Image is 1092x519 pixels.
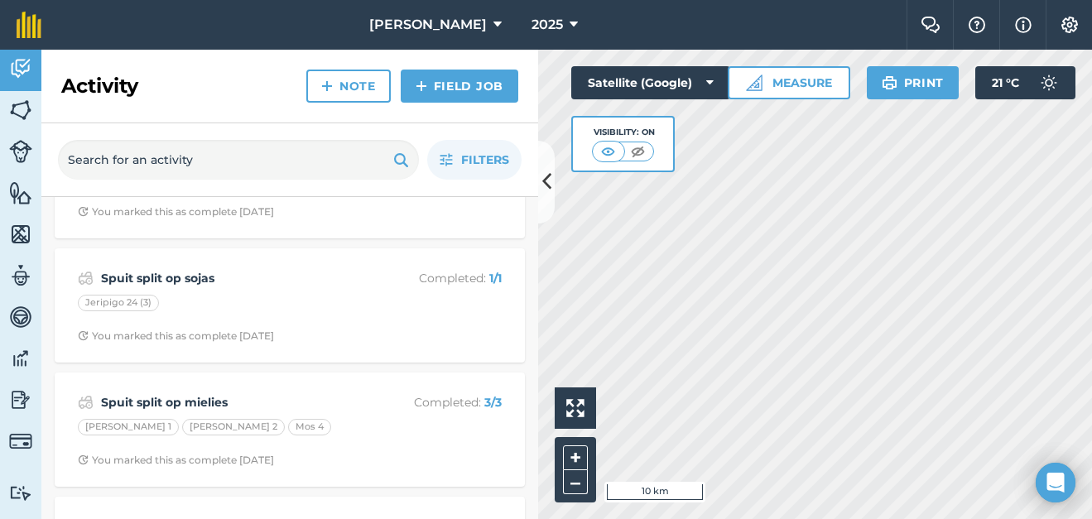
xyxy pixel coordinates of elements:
span: 21 ° C [992,66,1019,99]
img: svg+xml;base64,PHN2ZyB4bWxucz0iaHR0cDovL3d3dy53My5vcmcvMjAwMC9zdmciIHdpZHRoPSI1MCIgaGVpZ2h0PSI0MC... [598,143,618,160]
img: svg+xml;base64,PD94bWwgdmVyc2lvbj0iMS4wIiBlbmNvZGluZz0idXRmLTgiPz4KPCEtLSBHZW5lcmF0b3I6IEFkb2JlIE... [9,387,32,412]
img: svg+xml;base64,PHN2ZyB4bWxucz0iaHR0cDovL3d3dy53My5vcmcvMjAwMC9zdmciIHdpZHRoPSIxNCIgaGVpZ2h0PSIyNC... [321,76,333,96]
img: svg+xml;base64,PD94bWwgdmVyc2lvbj0iMS4wIiBlbmNvZGluZz0idXRmLTgiPz4KPCEtLSBHZW5lcmF0b3I6IEFkb2JlIE... [9,485,32,501]
div: Mos 4 [288,419,331,435]
img: svg+xml;base64,PHN2ZyB4bWxucz0iaHR0cDovL3d3dy53My5vcmcvMjAwMC9zdmciIHdpZHRoPSIxNyIgaGVpZ2h0PSIxNy... [1015,15,1032,35]
img: A cog icon [1060,17,1080,33]
img: Four arrows, one pointing top left, one top right, one bottom right and the last bottom left [566,399,584,417]
img: svg+xml;base64,PHN2ZyB4bWxucz0iaHR0cDovL3d3dy53My5vcmcvMjAwMC9zdmciIHdpZHRoPSIxOSIgaGVpZ2h0PSIyNC... [393,150,409,170]
strong: Spuit split op mielies [101,393,363,411]
div: You marked this as complete [DATE] [78,454,274,467]
img: svg+xml;base64,PD94bWwgdmVyc2lvbj0iMS4wIiBlbmNvZGluZz0idXRmLTgiPz4KPCEtLSBHZW5lcmF0b3I6IEFkb2JlIE... [9,305,32,329]
button: + [563,445,588,470]
div: Jeripigo 24 (3) [78,295,159,311]
p: Completed : [370,393,502,411]
img: Clock with arrow pointing clockwise [78,206,89,217]
img: svg+xml;base64,PD94bWwgdmVyc2lvbj0iMS4wIiBlbmNvZGluZz0idXRmLTgiPz4KPCEtLSBHZW5lcmF0b3I6IEFkb2JlIE... [9,140,32,163]
input: Search for an activity [58,140,419,180]
div: Visibility: On [592,126,655,139]
img: svg+xml;base64,PD94bWwgdmVyc2lvbj0iMS4wIiBlbmNvZGluZz0idXRmLTgiPz4KPCEtLSBHZW5lcmF0b3I6IEFkb2JlIE... [9,263,32,288]
div: You marked this as complete [DATE] [78,205,274,219]
img: svg+xml;base64,PHN2ZyB4bWxucz0iaHR0cDovL3d3dy53My5vcmcvMjAwMC9zdmciIHdpZHRoPSI1NiIgaGVpZ2h0PSI2MC... [9,98,32,123]
a: Field Job [401,70,518,103]
a: Spuit split op sojasCompleted: 1/1Jeripigo 24 (3)Clock with arrow pointing clockwiseYou marked th... [65,258,515,353]
img: svg+xml;base64,PD94bWwgdmVyc2lvbj0iMS4wIiBlbmNvZGluZz0idXRmLTgiPz4KPCEtLSBHZW5lcmF0b3I6IEFkb2JlIE... [9,430,32,453]
img: Two speech bubbles overlapping with the left bubble in the forefront [921,17,940,33]
button: Filters [427,140,522,180]
strong: Spuit split op sojas [101,269,363,287]
img: svg+xml;base64,PHN2ZyB4bWxucz0iaHR0cDovL3d3dy53My5vcmcvMjAwMC9zdmciIHdpZHRoPSI1NiIgaGVpZ2h0PSI2MC... [9,180,32,205]
span: 2025 [532,15,563,35]
img: A question mark icon [967,17,987,33]
div: [PERSON_NAME] 2 [182,419,285,435]
img: svg+xml;base64,PD94bWwgdmVyc2lvbj0iMS4wIiBlbmNvZGluZz0idXRmLTgiPz4KPCEtLSBHZW5lcmF0b3I6IEFkb2JlIE... [78,268,94,288]
div: Open Intercom Messenger [1036,463,1075,502]
img: svg+xml;base64,PHN2ZyB4bWxucz0iaHR0cDovL3d3dy53My5vcmcvMjAwMC9zdmciIHdpZHRoPSIxNCIgaGVpZ2h0PSIyNC... [416,76,427,96]
img: Ruler icon [746,74,762,91]
button: – [563,470,588,494]
img: svg+xml;base64,PD94bWwgdmVyc2lvbj0iMS4wIiBlbmNvZGluZz0idXRmLTgiPz4KPCEtLSBHZW5lcmF0b3I6IEFkb2JlIE... [9,346,32,371]
span: [PERSON_NAME] [369,15,487,35]
button: 21 °C [975,66,1075,99]
p: Completed : [370,269,502,287]
img: Clock with arrow pointing clockwise [78,454,89,465]
a: Spuit split op mieliesCompleted: 3/3[PERSON_NAME] 1[PERSON_NAME] 2Mos 4Clock with arrow pointing ... [65,382,515,477]
h2: Activity [61,73,138,99]
button: Measure [728,66,850,99]
img: Clock with arrow pointing clockwise [78,330,89,341]
div: You marked this as complete [DATE] [78,329,274,343]
button: Satellite (Google) [571,66,730,99]
div: [PERSON_NAME] 1 [78,419,179,435]
a: Note [306,70,391,103]
img: svg+xml;base64,PHN2ZyB4bWxucz0iaHR0cDovL3d3dy53My5vcmcvMjAwMC9zdmciIHdpZHRoPSI1MCIgaGVpZ2h0PSI0MC... [628,143,648,160]
img: svg+xml;base64,PHN2ZyB4bWxucz0iaHR0cDovL3d3dy53My5vcmcvMjAwMC9zdmciIHdpZHRoPSIxOSIgaGVpZ2h0PSIyNC... [882,73,897,93]
img: svg+xml;base64,PD94bWwgdmVyc2lvbj0iMS4wIiBlbmNvZGluZz0idXRmLTgiPz4KPCEtLSBHZW5lcmF0b3I6IEFkb2JlIE... [9,56,32,81]
img: svg+xml;base64,PHN2ZyB4bWxucz0iaHR0cDovL3d3dy53My5vcmcvMjAwMC9zdmciIHdpZHRoPSI1NiIgaGVpZ2h0PSI2MC... [9,222,32,247]
img: svg+xml;base64,PD94bWwgdmVyc2lvbj0iMS4wIiBlbmNvZGluZz0idXRmLTgiPz4KPCEtLSBHZW5lcmF0b3I6IEFkb2JlIE... [78,392,94,412]
span: Filters [461,151,509,169]
button: Print [867,66,960,99]
img: svg+xml;base64,PD94bWwgdmVyc2lvbj0iMS4wIiBlbmNvZGluZz0idXRmLTgiPz4KPCEtLSBHZW5lcmF0b3I6IEFkb2JlIE... [1032,66,1066,99]
strong: 3 / 3 [484,395,502,410]
strong: 1 / 1 [489,271,502,286]
img: fieldmargin Logo [17,12,41,38]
